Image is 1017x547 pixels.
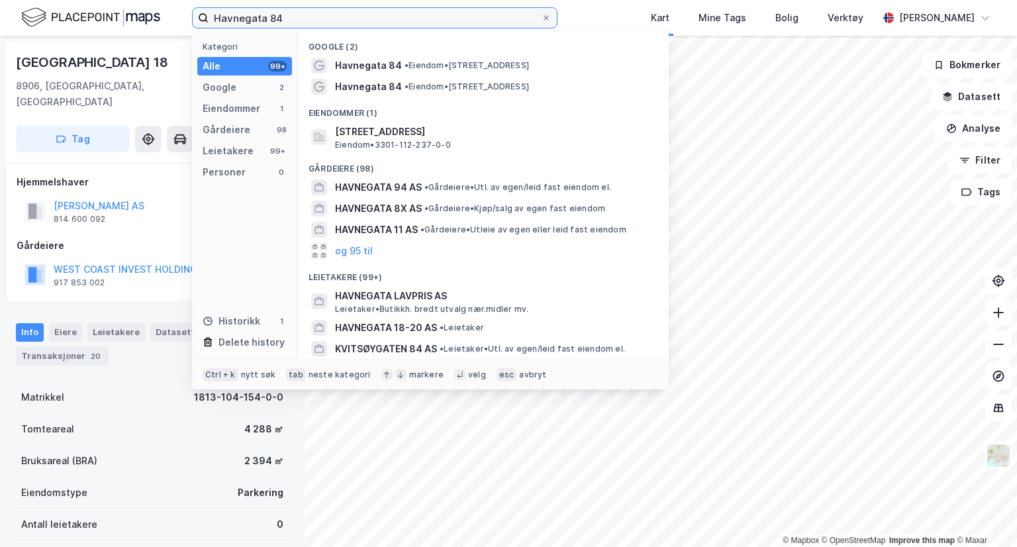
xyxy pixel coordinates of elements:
[54,277,105,288] div: 917 853 002
[87,323,145,342] div: Leietakere
[420,224,626,235] span: Gårdeiere • Utleie av egen eller leid fast eiendom
[218,334,285,350] div: Delete history
[16,347,109,366] div: Transaksjoner
[276,103,287,114] div: 1
[276,316,287,326] div: 1
[951,483,1017,547] div: Kontrollprogram for chat
[203,164,246,180] div: Personer
[405,60,529,71] span: Eiendom • [STREET_ADDRESS]
[335,201,422,217] span: HAVNEGATA 8X AS
[335,140,451,150] span: Eiendom • 3301-112-237-0-0
[203,79,236,95] div: Google
[298,31,669,55] div: Google (2)
[424,203,605,214] span: Gårdeiere • Kjøp/salg av egen fast eiendom
[54,214,105,224] div: 814 600 092
[276,124,287,135] div: 98
[922,52,1012,78] button: Bokmerker
[16,323,44,342] div: Info
[986,443,1011,468] img: Z
[21,485,87,501] div: Eiendomstype
[21,6,160,29] img: logo.f888ab2527a4732fd821a326f86c7f29.svg
[424,182,428,192] span: •
[405,81,529,92] span: Eiendom • [STREET_ADDRESS]
[203,313,260,329] div: Historikk
[21,421,74,437] div: Tomteareal
[420,224,424,234] span: •
[309,370,371,380] div: neste kategori
[335,288,653,304] span: HAVNEGATA LAVPRIS AS
[203,42,292,52] div: Kategori
[335,243,373,259] button: og 95 til
[335,222,418,238] span: HAVNEGATA 11 AS
[335,320,437,336] span: HAVNEGATA 18-20 AS
[335,124,653,140] span: [STREET_ADDRESS]
[298,153,669,177] div: Gårdeiere (98)
[203,122,250,138] div: Gårdeiere
[150,323,200,342] div: Datasett
[276,167,287,177] div: 0
[268,61,287,72] div: 99+
[424,203,428,213] span: •
[409,370,444,380] div: markere
[468,370,486,380] div: velg
[783,536,819,545] a: Mapbox
[16,52,171,73] div: [GEOGRAPHIC_DATA] 18
[16,78,217,110] div: 8906, [GEOGRAPHIC_DATA], [GEOGRAPHIC_DATA]
[775,10,799,26] div: Bolig
[440,323,444,332] span: •
[931,83,1012,110] button: Datasett
[335,341,437,357] span: KVITSØYGATEN 84 AS
[238,485,283,501] div: Parkering
[276,82,287,93] div: 2
[935,115,1012,142] button: Analyse
[950,179,1012,205] button: Tags
[335,304,528,315] span: Leietaker • Butikkh. bredt utvalg nær.midler mv.
[822,536,886,545] a: OpenStreetMap
[335,58,402,74] span: Havnegata 84
[298,262,669,285] div: Leietakere (99+)
[241,370,276,380] div: nytt søk
[440,344,625,354] span: Leietaker • Utl. av egen/leid fast eiendom el.
[21,517,97,532] div: Antall leietakere
[203,368,238,381] div: Ctrl + k
[17,174,288,190] div: Hjemmelshaver
[298,97,669,121] div: Eiendommer (1)
[194,389,283,405] div: 1813-104-154-0-0
[951,483,1017,547] iframe: Chat Widget
[244,421,283,437] div: 4 288 ㎡
[424,182,611,193] span: Gårdeiere • Utl. av egen/leid fast eiendom el.
[203,143,254,159] div: Leietakere
[405,60,409,70] span: •
[209,8,541,28] input: Søk på adresse, matrikkel, gårdeiere, leietakere eller personer
[88,350,103,363] div: 20
[244,453,283,469] div: 2 394 ㎡
[440,344,444,354] span: •
[899,10,975,26] div: [PERSON_NAME]
[405,81,409,91] span: •
[335,179,422,195] span: HAVNEGATA 94 AS
[497,368,517,381] div: esc
[286,368,306,381] div: tab
[699,10,746,26] div: Mine Tags
[828,10,863,26] div: Verktøy
[49,323,82,342] div: Eiere
[17,238,288,254] div: Gårdeiere
[16,126,130,152] button: Tag
[203,101,260,117] div: Eiendommer
[203,58,220,74] div: Alle
[277,517,283,532] div: 0
[21,453,97,469] div: Bruksareal (BRA)
[335,79,402,95] span: Havnegata 84
[651,10,669,26] div: Kart
[519,370,546,380] div: avbryt
[21,389,64,405] div: Matrikkel
[268,146,287,156] div: 99+
[948,147,1012,174] button: Filter
[889,536,955,545] a: Improve this map
[440,323,484,333] span: Leietaker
